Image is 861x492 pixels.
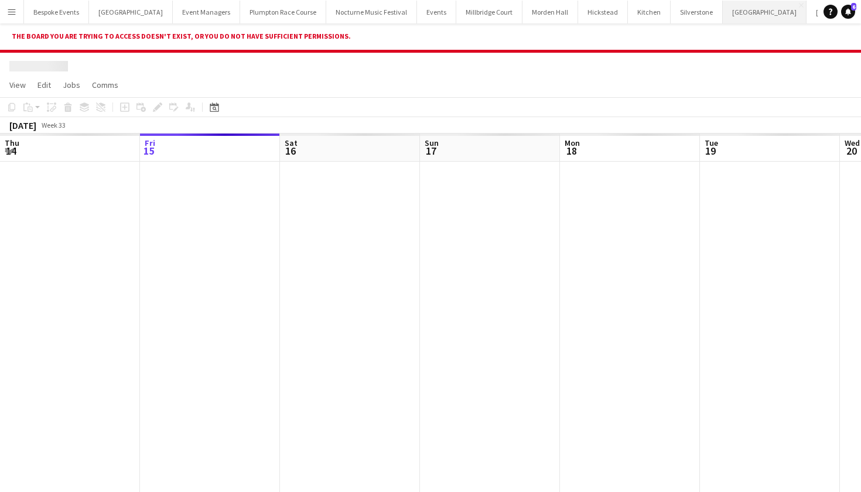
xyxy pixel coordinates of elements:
span: Tue [705,138,718,148]
span: View [9,80,26,90]
button: [GEOGRAPHIC_DATA] [89,1,173,23]
span: 16 [283,144,298,158]
button: Hickstead [578,1,628,23]
span: 20 [843,144,860,158]
button: Millbridge Court [456,1,522,23]
span: Wed [845,138,860,148]
a: Comms [87,77,123,93]
span: 19 [703,144,718,158]
span: Fri [145,138,155,148]
span: 15 [143,144,155,158]
span: Jobs [63,80,80,90]
span: 14 [3,144,19,158]
button: Bespoke Events [24,1,89,23]
span: Sat [285,138,298,148]
a: View [5,77,30,93]
span: Week 33 [39,121,68,129]
span: 18 [563,144,580,158]
a: 6 [841,5,855,19]
button: Events [417,1,456,23]
button: Kitchen [628,1,671,23]
button: Silverstone [671,1,723,23]
span: Thu [5,138,19,148]
button: [GEOGRAPHIC_DATA] [723,1,807,23]
button: Morden Hall [522,1,578,23]
div: [DATE] [9,119,36,131]
button: Plumpton Race Course [240,1,326,23]
button: Nocturne Music Festival [326,1,417,23]
button: Event Managers [173,1,240,23]
span: Edit [37,80,51,90]
a: Edit [33,77,56,93]
span: Sun [425,138,439,148]
span: 6 [851,3,856,11]
a: Jobs [58,77,85,93]
span: Mon [565,138,580,148]
span: 17 [423,144,439,158]
span: Comms [92,80,118,90]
